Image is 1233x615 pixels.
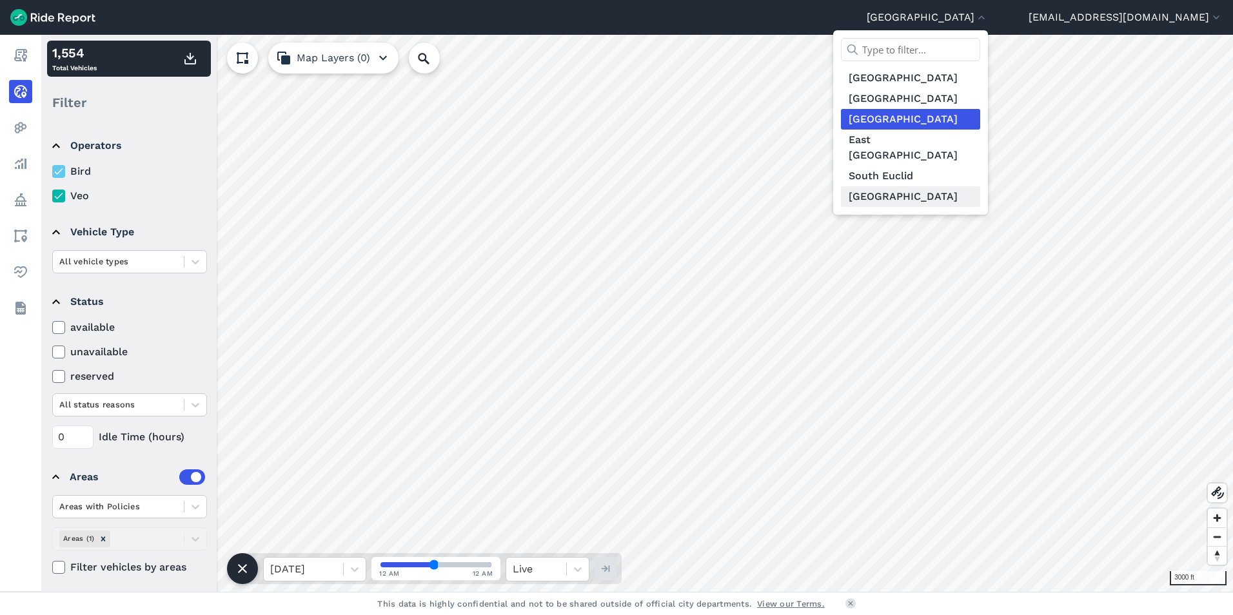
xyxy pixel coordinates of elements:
a: [GEOGRAPHIC_DATA] [841,68,980,88]
a: [GEOGRAPHIC_DATA] [841,109,980,130]
a: South Euclid [841,166,980,186]
a: [GEOGRAPHIC_DATA] [841,88,980,109]
a: [GEOGRAPHIC_DATA] [841,186,980,207]
input: Type to filter... [841,38,980,61]
a: East [GEOGRAPHIC_DATA] [841,130,980,166]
